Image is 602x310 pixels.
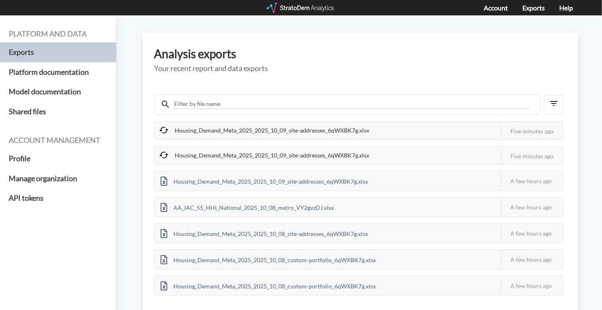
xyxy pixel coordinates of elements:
[155,250,382,269] div: Housing_Demand_Meta_2025_2025_10_08_custom-portfolio_6qWXBK7g.xlsx
[155,224,374,243] div: Housing_Demand_Meta_2025_2025_10_08_site-addresses_6qWXBK7g.xlsx
[501,250,563,269] div: A few hours ago
[9,82,107,102] a: Model documentation
[501,276,563,295] div: A few hours ago
[173,99,529,109] input: Filter by file name
[559,4,573,12] a: Help
[501,198,563,217] div: A few hours ago
[501,172,563,190] div: A few hours ago
[155,172,374,190] div: Housing_Demand_Meta_2025_2025_10_09_site-addresses_6qWXBK7g.xlsx
[501,147,563,165] div: Five minutes ago
[155,122,375,139] div: Housing_Demand_Meta_2025_2025_10_09_site-addresses_6qWXBK7g.xlsx
[9,30,107,38] h4: Platform and data
[155,198,340,217] div: AA_IAC_55_HHI_National_2025_10_08_metro_VY2gvzDJ.xlsx
[9,169,107,189] a: Manage organization
[501,224,563,243] div: A few hours ago
[501,122,563,140] div: Five minutes ago
[9,149,107,169] a: Profile
[155,203,340,210] a: AA_IAC_55_HHI_National_2025_10_08_metro_VY2gvzDJ.xlsx
[155,177,374,184] a: Housing_Demand_Meta_2025_2025_10_09_site-addresses_6qWXBK7g.xlsx
[9,136,107,145] h4: Account management
[9,42,107,62] a: Exports
[522,4,545,12] a: Exports
[9,102,107,122] a: Shared files
[484,4,508,12] a: Account
[9,188,107,208] a: API tokens
[155,229,374,236] a: Housing_Demand_Meta_2025_2025_10_08_site-addresses_6qWXBK7g.xlsx
[154,64,567,73] h5: Your recent report and data exports
[155,255,382,262] a: Housing_Demand_Meta_2025_2025_10_08_custom-portfolio_6qWXBK7g.xlsx
[155,147,375,164] div: Housing_Demand_Meta_2025_2025_10_09_site-addresses_6qWXBK7g.xlsx
[155,281,382,288] a: Housing_Demand_Meta_2025_2025_10_08_custom-portfolio_6qWXBK7g.xlsx
[9,62,107,82] a: Platform documentation
[155,276,382,295] div: Housing_Demand_Meta_2025_2025_10_08_custom-portfolio_6qWXBK7g.xlsx
[154,47,567,60] h3: Analysis exports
